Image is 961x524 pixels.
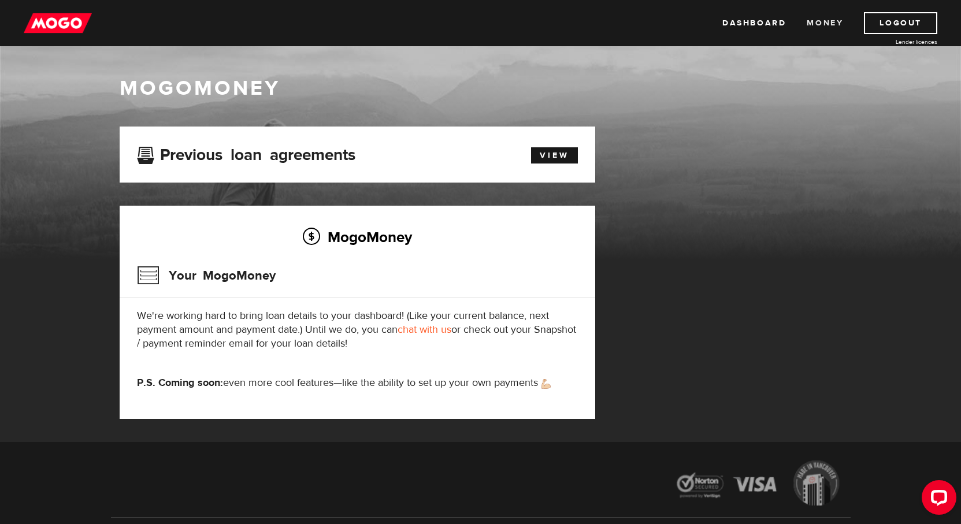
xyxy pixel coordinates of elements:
a: chat with us [398,323,451,336]
h1: MogoMoney [120,76,842,101]
h3: Previous loan agreements [137,146,355,161]
p: We're working hard to bring loan details to your dashboard! (Like your current balance, next paym... [137,309,578,351]
iframe: LiveChat chat widget [912,475,961,524]
a: Logout [864,12,937,34]
p: even more cool features—like the ability to set up your own payments [137,376,578,390]
h3: Your MogoMoney [137,261,276,291]
img: mogo_logo-11ee424be714fa7cbb0f0f49df9e16ec.png [24,12,92,34]
img: strong arm emoji [541,379,551,389]
h2: MogoMoney [137,225,578,249]
a: Dashboard [722,12,786,34]
a: Lender licences [851,38,937,46]
a: View [531,147,578,163]
strong: P.S. Coming soon: [137,376,223,389]
img: legal-icons-92a2ffecb4d32d839781d1b4e4802d7b.png [666,452,851,517]
a: Money [807,12,843,34]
